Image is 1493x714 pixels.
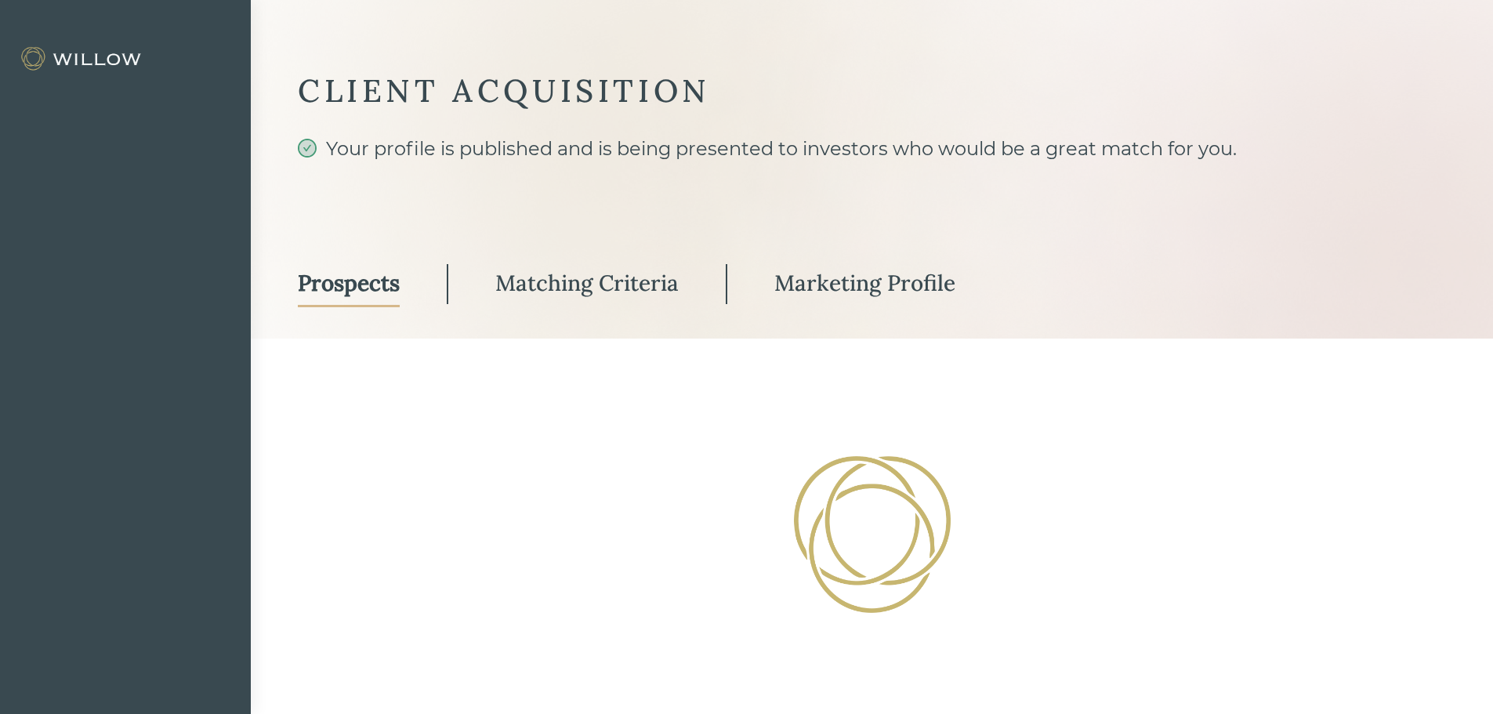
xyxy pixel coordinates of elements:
a: Matching Criteria [495,261,679,307]
a: Prospects [298,261,400,307]
div: CLIENT ACQUISITION [298,71,1446,111]
div: Matching Criteria [495,269,679,297]
img: Loading! [763,425,981,643]
div: Your profile is published and is being presented to investors who would be a great match for you. [298,135,1446,219]
div: Marketing Profile [774,269,955,297]
img: Willow [20,46,145,71]
div: Prospects [298,269,400,297]
span: check-circle [298,139,317,158]
a: Marketing Profile [774,261,955,307]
